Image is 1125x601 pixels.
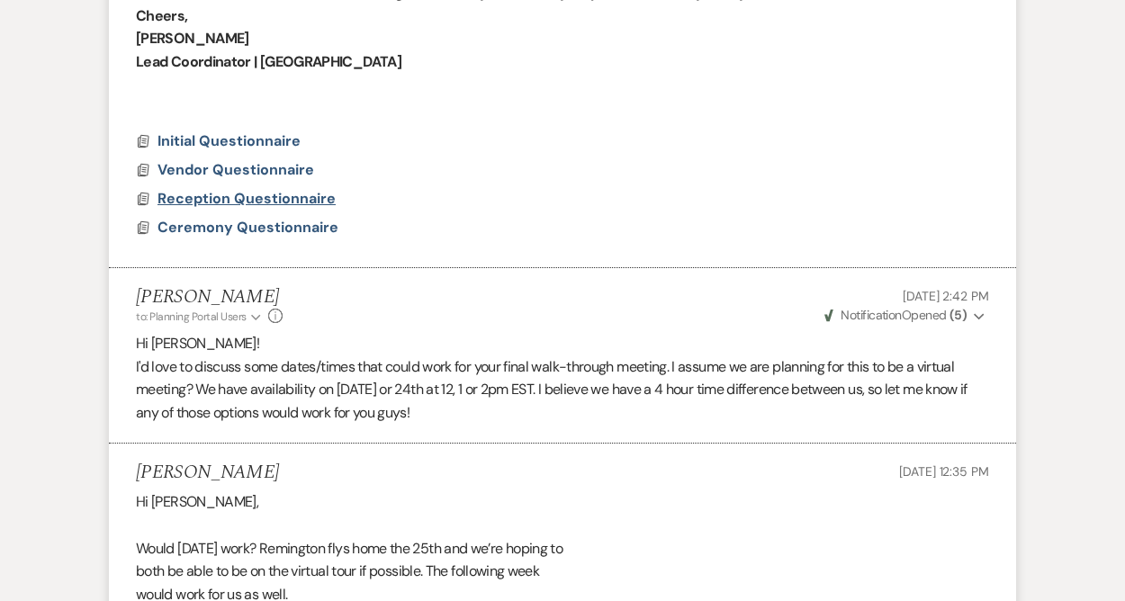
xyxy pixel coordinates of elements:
[136,309,247,324] span: to: Planning Portal Users
[157,130,305,152] button: Initial Questionnaire
[157,189,336,208] span: Reception Questionnaire
[136,355,989,425] p: I'd love to discuss some dates/times that could work for your final walk-through meeting. I assum...
[136,309,264,325] button: to: Planning Portal Users
[824,307,967,323] span: Opened
[157,188,340,210] button: Reception Questionnaire
[157,218,338,237] span: Ceremony Questionnaire
[136,29,249,48] strong: [PERSON_NAME]
[157,159,319,181] button: Vendor Questionnaire
[157,217,343,238] button: Ceremony Questionnaire
[136,332,989,355] p: Hi [PERSON_NAME]!
[136,52,401,71] strong: Lead Coordinator | [GEOGRAPHIC_DATA]
[903,288,989,304] span: [DATE] 2:42 PM
[841,307,901,323] span: Notification
[136,286,283,309] h5: [PERSON_NAME]
[157,131,301,150] span: Initial Questionnaire
[157,160,314,179] span: Vendor Questionnaire
[899,463,989,480] span: [DATE] 12:35 PM
[822,306,989,325] button: NotificationOpened (5)
[136,462,279,484] h5: [PERSON_NAME]
[136,6,188,25] strong: Cheers,
[949,307,967,323] strong: ( 5 )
